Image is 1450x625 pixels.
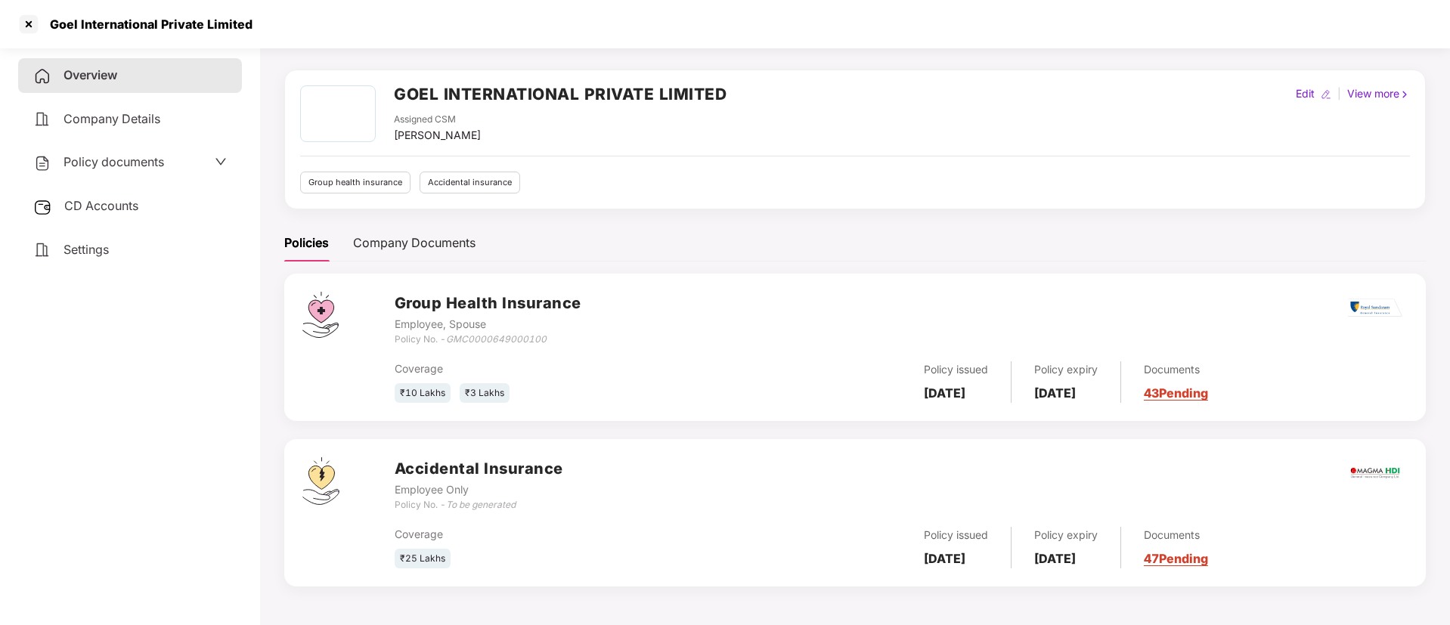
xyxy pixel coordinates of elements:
div: | [1334,85,1344,102]
div: Policy No. - [395,333,581,347]
div: Employee Only [395,481,563,498]
div: Documents [1144,527,1208,543]
div: Edit [1293,85,1318,102]
div: Group health insurance [300,172,411,193]
div: Policy No. - [395,498,563,512]
img: svg+xml;base64,PHN2ZyB4bWxucz0iaHR0cDovL3d3dy53My5vcmcvMjAwMC9zdmciIHdpZHRoPSIyNCIgaGVpZ2h0PSIyNC... [33,241,51,259]
img: svg+xml;base64,PHN2ZyB4bWxucz0iaHR0cDovL3d3dy53My5vcmcvMjAwMC9zdmciIHdpZHRoPSI0Ny43MTQiIGhlaWdodD... [302,292,339,338]
img: magma.png [1349,447,1402,500]
div: Goel International Private Limited [41,17,253,32]
b: [DATE] [1034,551,1076,566]
div: Coverage [395,360,733,377]
img: svg+xml;base64,PHN2ZyB4bWxucz0iaHR0cDovL3d3dy53My5vcmcvMjAwMC9zdmciIHdpZHRoPSI0OS4zMjEiIGhlaWdodD... [302,457,339,505]
span: Company Details [64,111,160,126]
img: svg+xml;base64,PHN2ZyB4bWxucz0iaHR0cDovL3d3dy53My5vcmcvMjAwMC9zdmciIHdpZHRoPSIyNCIgaGVpZ2h0PSIyNC... [33,110,51,128]
b: [DATE] [1034,385,1076,401]
div: Assigned CSM [394,113,481,127]
i: To be generated [446,499,516,510]
h3: Accidental Insurance [395,457,563,481]
span: CD Accounts [64,198,138,213]
div: Policy expiry [1034,361,1098,378]
span: Overview [64,67,117,82]
div: Policies [284,234,329,252]
div: Policy issued [924,527,988,543]
div: ₹10 Lakhs [395,383,451,404]
img: rsi.png [1348,299,1402,317]
div: Documents [1144,361,1208,378]
div: ₹3 Lakhs [460,383,510,404]
span: Policy documents [64,154,164,169]
a: 43 Pending [1144,385,1208,401]
div: Policy issued [924,361,988,378]
b: [DATE] [924,551,965,566]
div: [PERSON_NAME] [394,127,481,144]
span: down [215,156,227,168]
b: [DATE] [924,385,965,401]
div: ₹25 Lakhs [395,549,451,569]
h2: GOEL INTERNATIONAL PRIVATE LIMITED [394,82,727,107]
div: Coverage [395,526,733,543]
img: rightIcon [1399,89,1410,100]
div: View more [1344,85,1413,102]
div: Policy expiry [1034,527,1098,543]
a: 47 Pending [1144,551,1208,566]
h3: Group Health Insurance [395,292,581,315]
span: Settings [64,242,109,257]
img: svg+xml;base64,PHN2ZyB3aWR0aD0iMjUiIGhlaWdodD0iMjQiIHZpZXdCb3g9IjAgMCAyNSAyNCIgZmlsbD0ibm9uZSIgeG... [33,198,52,216]
img: svg+xml;base64,PHN2ZyB4bWxucz0iaHR0cDovL3d3dy53My5vcmcvMjAwMC9zdmciIHdpZHRoPSIyNCIgaGVpZ2h0PSIyNC... [33,67,51,85]
div: Accidental insurance [420,172,520,193]
div: Employee, Spouse [395,316,581,333]
img: editIcon [1321,89,1331,100]
img: svg+xml;base64,PHN2ZyB4bWxucz0iaHR0cDovL3d3dy53My5vcmcvMjAwMC9zdmciIHdpZHRoPSIyNCIgaGVpZ2h0PSIyNC... [33,154,51,172]
div: Company Documents [353,234,476,252]
i: GMC0000649000100 [446,333,547,345]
